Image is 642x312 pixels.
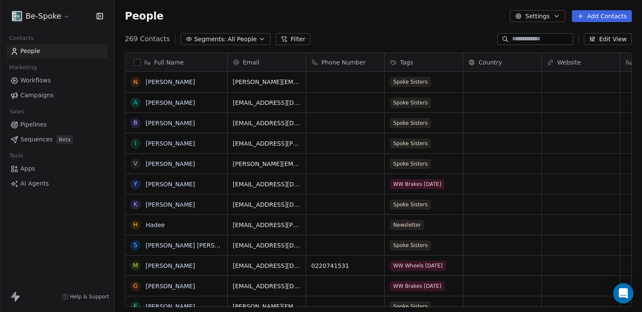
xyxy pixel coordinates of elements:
div: Phone Number [306,53,384,71]
div: G [133,281,138,290]
span: [EMAIL_ADDRESS][DOMAIN_NAME] [233,200,301,209]
div: I [135,139,136,148]
span: Spoke Sisters [390,240,431,250]
span: Spoke Sisters [390,200,431,210]
span: WW Wheels [DATE] [390,261,446,271]
a: Workflows [7,73,107,87]
span: Spoke Sisters [390,77,431,87]
a: [PERSON_NAME] [146,79,195,85]
span: People [20,47,40,56]
a: AI Agents [7,177,107,191]
div: Website [542,53,620,71]
span: [EMAIL_ADDRESS][PERSON_NAME][DOMAIN_NAME] [233,221,301,229]
span: 0220741531 [311,261,379,270]
a: Hadee [146,222,165,228]
button: Edit View [584,33,632,45]
div: M [133,261,138,270]
span: Spoke Sisters [390,118,431,128]
span: Tags [400,58,413,67]
div: Tags [385,53,463,71]
span: Help & Support [70,293,109,300]
a: Pipelines [7,118,107,132]
span: [EMAIL_ADDRESS][DOMAIN_NAME] [233,282,301,290]
a: Campaigns [7,88,107,102]
a: [PERSON_NAME] [146,120,195,126]
span: Apps [20,164,35,173]
button: Settings [510,10,565,22]
span: Country [479,58,502,67]
span: Pipelines [20,120,47,129]
span: WW Brakes [DATE] [390,281,445,291]
span: Beta [56,135,73,144]
div: E [134,302,138,311]
a: [PERSON_NAME] [146,283,195,290]
span: WW Brakes [DATE] [390,179,445,189]
a: SequencesBeta [7,132,107,146]
span: [PERSON_NAME][EMAIL_ADDRESS][PERSON_NAME][DOMAIN_NAME] [233,78,301,86]
a: [PERSON_NAME] [PERSON_NAME] [146,242,246,249]
span: [EMAIL_ADDRESS][DOMAIN_NAME] [233,98,301,107]
span: People [125,10,163,22]
span: AI Agents [20,179,49,188]
a: [PERSON_NAME] [146,160,195,167]
span: [EMAIL_ADDRESS][DOMAIN_NAME] [233,180,301,188]
a: People [7,44,107,58]
span: Segments: [194,35,226,44]
span: Spoke Sisters [390,301,431,312]
div: S [134,241,138,250]
div: Country [463,53,541,71]
span: Be-Spoke [25,11,61,22]
span: Phone Number [321,58,366,67]
span: Workflows [20,76,51,85]
button: Filter [276,33,311,45]
span: All People [228,35,256,44]
span: Website [557,58,581,67]
span: Sales [6,105,28,118]
a: [PERSON_NAME] [146,99,195,106]
span: Tools [6,149,27,162]
button: Add Contacts [572,10,632,22]
span: Sequences [20,135,53,144]
div: Email [228,53,306,71]
span: [EMAIL_ADDRESS][DOMAIN_NAME] [233,261,301,270]
a: [PERSON_NAME] [146,181,195,188]
span: [EMAIL_ADDRESS][PERSON_NAME][DOMAIN_NAME] [233,139,301,148]
span: Spoke Sisters [390,138,431,149]
div: grid [125,72,228,307]
div: K [133,200,137,209]
span: Marketing [6,61,40,74]
div: Full Name [125,53,227,71]
div: N [133,78,138,87]
div: H [133,220,138,229]
a: [PERSON_NAME] [146,262,195,269]
span: [EMAIL_ADDRESS][DOMAIN_NAME] [233,241,301,250]
span: [PERSON_NAME][EMAIL_ADDRESS][DOMAIN_NAME] [233,160,301,168]
span: Contacts [6,32,37,45]
button: Be-Spoke [10,9,72,23]
div: V [133,159,138,168]
span: Newsletter [390,220,424,230]
span: Spoke Sisters [390,98,431,108]
a: [PERSON_NAME] [146,303,195,310]
a: Help & Support [62,293,109,300]
span: Email [243,58,259,67]
div: Open Intercom Messenger [613,283,634,304]
span: Full Name [154,58,184,67]
span: [PERSON_NAME][EMAIL_ADDRESS][DOMAIN_NAME] [233,302,301,311]
div: Y [134,180,138,188]
div: B [133,118,138,127]
div: A [133,98,138,107]
a: Apps [7,162,107,176]
span: Spoke Sisters [390,159,431,169]
span: Campaigns [20,91,53,100]
img: Facebook%20profile%20picture.png [12,11,22,21]
a: [PERSON_NAME] [146,140,195,147]
span: [EMAIL_ADDRESS][DOMAIN_NAME] [233,119,301,127]
span: 269 Contacts [125,34,170,44]
a: [PERSON_NAME] [146,201,195,208]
